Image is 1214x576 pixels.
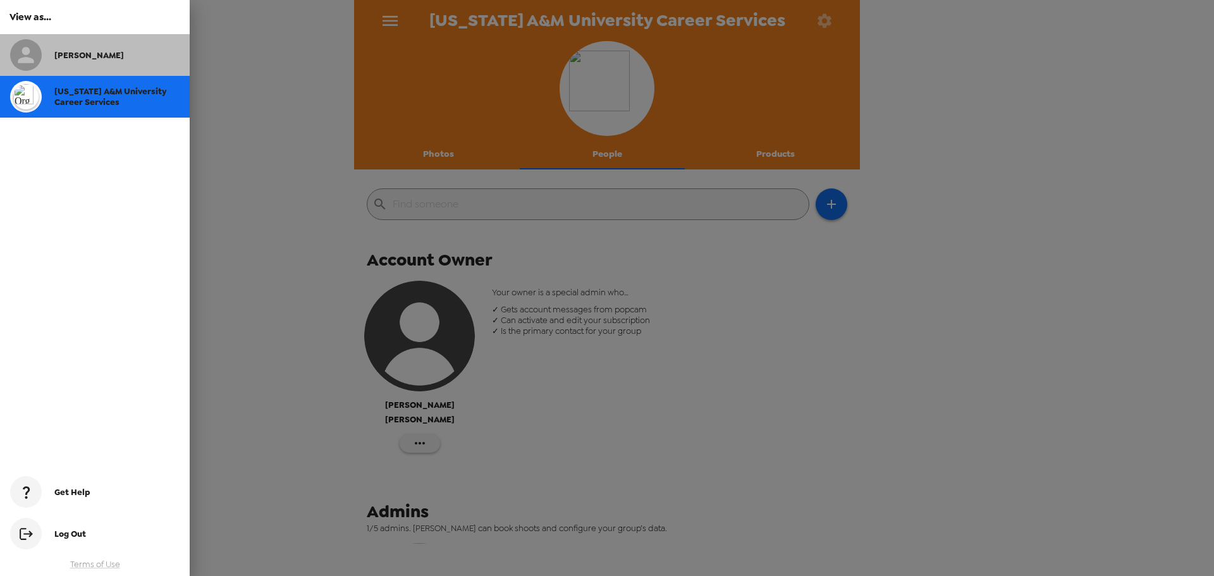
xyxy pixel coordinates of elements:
span: [PERSON_NAME] [54,50,124,61]
a: Terms of Use [70,559,120,570]
span: Get Help [54,487,90,498]
span: [US_STATE] A&M University Career Services [54,86,166,107]
img: org logo [13,84,39,109]
h6: View as... [9,9,180,25]
span: Log Out [54,529,86,539]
